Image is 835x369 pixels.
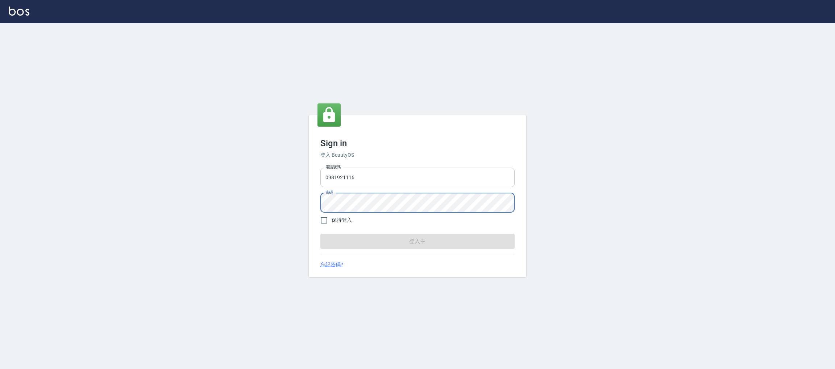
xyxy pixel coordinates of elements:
label: 密碼 [325,190,333,195]
label: 電話號碼 [325,164,341,170]
span: 保持登入 [332,216,352,224]
img: Logo [9,7,29,16]
h3: Sign in [320,138,515,148]
h6: 登入 BeautyOS [320,151,515,159]
a: 忘記密碼? [320,261,343,268]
